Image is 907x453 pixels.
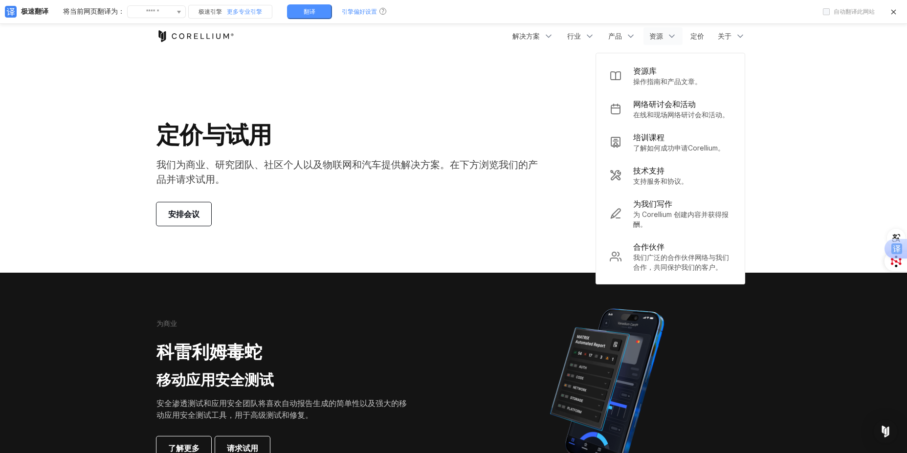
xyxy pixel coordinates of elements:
font: 定价与试用 [156,120,271,149]
font: 解决方案 [512,32,540,40]
font: 行业 [567,32,581,40]
font: 合作伙伴 [633,242,664,252]
font: 安全渗透测试和应用安全团队将喜欢自动报告生成的简单性以及强大的移动应用安全测试工具，用于高级测试和修复。 [156,398,407,420]
font: 我们为商业、研究团队、社区个人以及物联网和汽车提供解决方案。在下方浏览我们的产品并请求试用。 [156,159,538,185]
font: 支持服务和协议。 [633,177,688,185]
a: 技术支持 支持服务和协议。 [602,159,739,192]
font: 定价 [690,32,704,40]
font: 技术支持 [633,166,664,175]
font: 关于 [718,32,731,40]
a: 为我们写作 为 Corellium 创建内容并获得报酬。 [602,192,739,235]
font: 为 Corellium 创建内容并获得报酬。 [633,210,729,228]
a: 培训课程 了解如何成功申请Corellium。 [602,126,739,159]
div: 导航菜单 [507,27,751,45]
a: 资源库 操作指南和产品文章。 [602,59,739,92]
font: 移动应用安全测试 [156,371,274,388]
font: 了解如何成功申请Corellium。 [633,144,725,152]
font: 科雷利姆毒蛇 [156,341,262,363]
font: 产品 [608,32,622,40]
font: 为我们写作 [633,199,672,209]
a: 合作伙伴 我们广泛的合作伙伴网络与我们合作，共同保护我们的客户。 [602,235,739,278]
a: 安排会议 [156,202,211,226]
font: 网络研讨会和活动 [633,99,696,109]
font: 在线和现场网络研讨会和活动。 [633,110,729,119]
font: 我们广泛的合作伙伴网络与我们合作，共同保护我们的客户。 [633,253,729,271]
font: 资源 [649,32,663,40]
font: 安排会议 [168,209,199,219]
a: 科雷利姆主页 [156,30,234,42]
font: 资源库 [633,66,657,76]
font: 培训课程 [633,132,664,142]
font: 为商业 [156,319,177,327]
font: 请求试用 [227,443,258,453]
font: 操作指南和产品文章。 [633,77,702,86]
div: 打开对讲机消息 [874,420,897,443]
a: 网络研讨会和活动 在线和现场网络研讨会和活动。 [602,92,739,126]
font: 了解更多 [168,443,199,453]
